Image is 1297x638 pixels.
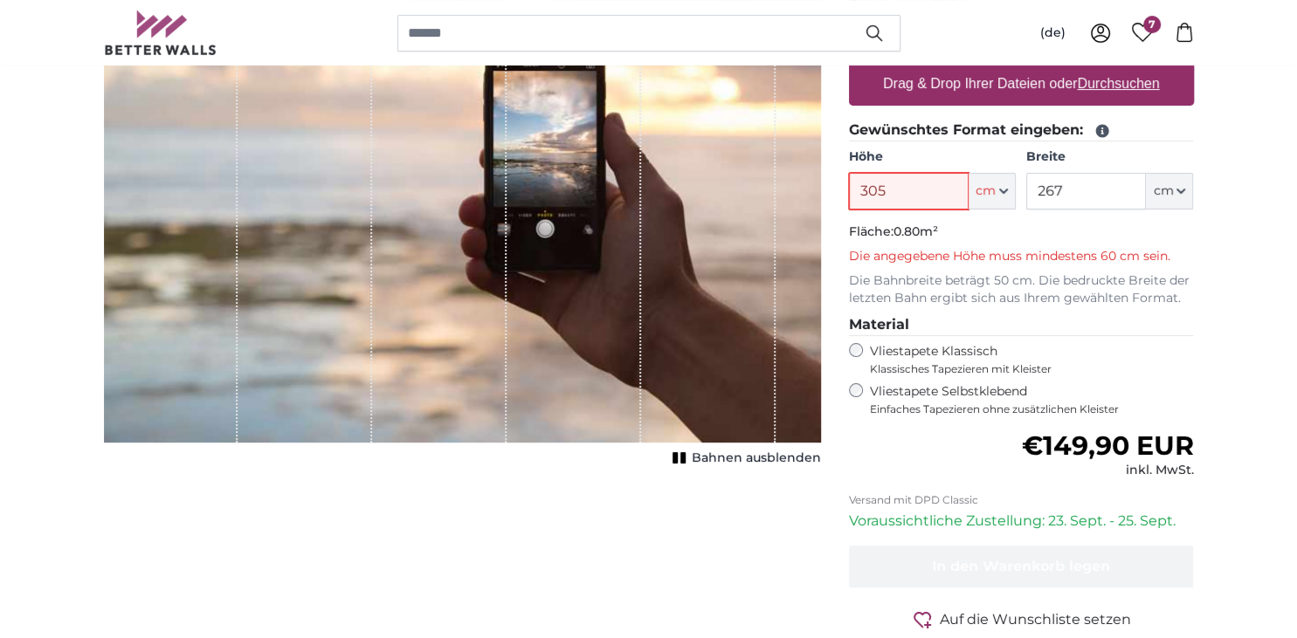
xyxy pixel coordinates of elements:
span: Bahnen ausblenden [692,449,821,467]
span: Auf die Wunschliste setzen [940,609,1131,630]
label: Vliestapete Selbstklebend [870,383,1194,416]
span: Einfaches Tapezieren ohne zusätzlichen Kleister [870,402,1194,416]
span: €149,90 EUR [1021,429,1193,462]
span: cm [1153,182,1173,200]
button: (de) [1026,17,1080,49]
div: inkl. MwSt. [1021,462,1193,479]
img: Betterwalls [104,10,217,55]
button: In den Warenkorb legen [849,545,1194,587]
p: Versand mit DPD Classic [849,493,1194,507]
span: Klassisches Tapezieren mit Kleister [870,362,1179,376]
p: Voraussichtliche Zustellung: 23. Sept. - 25. Sept. [849,511,1194,532]
label: Höhe [849,148,1016,166]
label: Drag & Drop Ihrer Dateien oder [876,66,1167,101]
legend: Gewünschtes Format eingeben: [849,120,1194,141]
button: cm [1146,173,1193,209]
button: Bahnen ausblenden [667,446,821,470]
span: cm [976,182,996,200]
span: 0.80m² [893,223,938,239]
span: 7 [1143,16,1161,33]
p: Die angegebene Höhe muss mindestens 60 cm sein. [849,248,1194,265]
p: Fläche: [849,223,1194,241]
p: Die Bahnbreite beträgt 50 cm. Die bedruckte Breite der letzten Bahn ergibt sich aus Ihrem gewählt... [849,272,1194,307]
button: cm [969,173,1016,209]
legend: Material [849,314,1194,336]
button: Auf die Wunschliste setzen [849,608,1194,630]
u: Durchsuchen [1077,76,1159,91]
label: Vliestapete Klassisch [870,343,1179,376]
span: In den Warenkorb legen [932,558,1110,574]
label: Breite [1026,148,1193,166]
